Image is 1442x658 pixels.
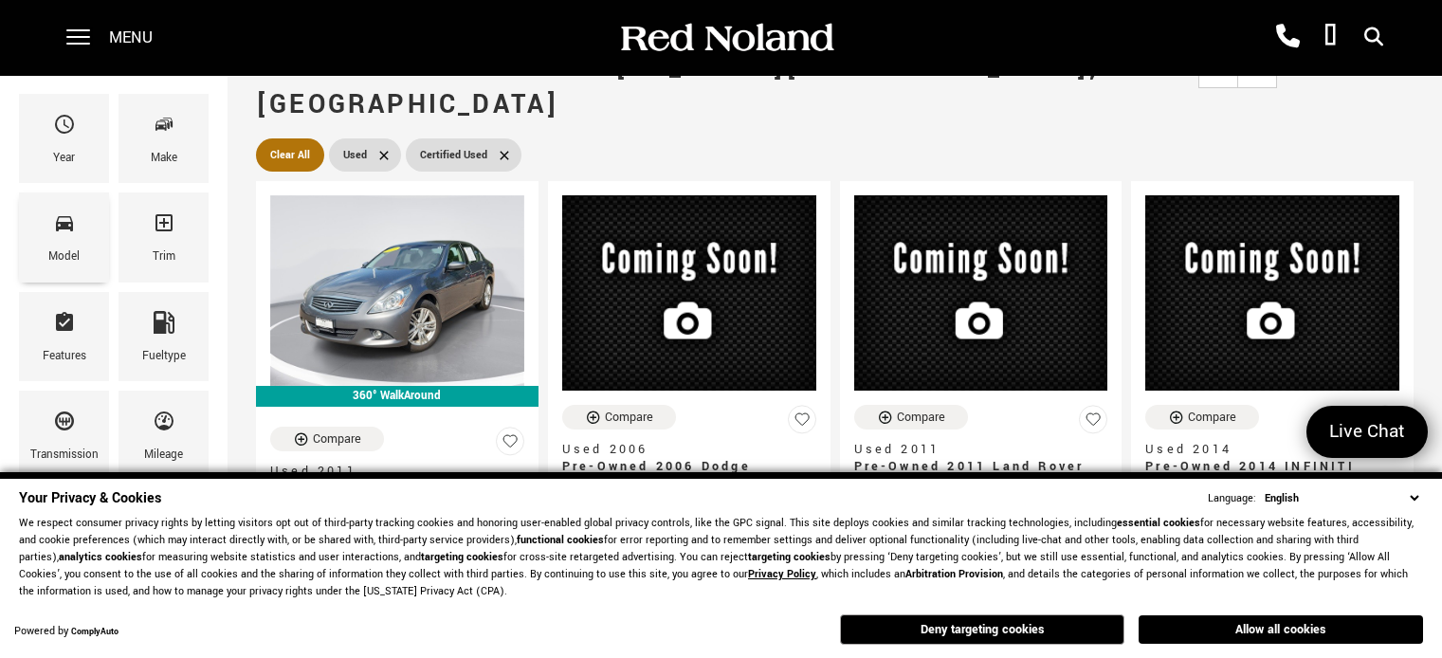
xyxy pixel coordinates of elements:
a: Used 2014Pre-Owned 2014 INFINITI Q50 Premium [1145,441,1399,492]
div: Features [43,346,86,367]
button: Compare Vehicle [270,427,384,451]
img: 2011 INFINITI G25 X [270,195,524,386]
div: MakeMake [119,94,209,183]
span: Fueltype [153,306,175,346]
div: TrimTrim [119,192,209,282]
span: Transmission [53,405,76,445]
div: Compare [897,409,945,426]
div: ModelModel [19,192,109,282]
img: 2011 Land Rover LR4 HSE [854,195,1108,391]
div: Compare [313,430,361,448]
span: Trim [153,207,175,247]
span: Clear All [270,143,310,167]
span: Used 2011 [854,441,1094,458]
img: 2014 INFINITI Q50 Premium [1145,195,1399,391]
span: Used [343,143,367,167]
span: Pre-Owned 2011 Land Rover LR4 HSE [854,458,1094,492]
span: Make [153,108,175,148]
span: Features [53,306,76,346]
button: Compare Vehicle [854,405,968,430]
div: YearYear [19,94,109,183]
strong: essential cookies [1117,516,1200,530]
strong: targeting cookies [748,550,831,564]
div: Mileage [144,445,183,466]
div: FeaturesFeatures [19,292,109,381]
span: Used 2011 [270,463,510,480]
strong: Arbitration Provision [905,567,1003,581]
button: Allow all cookies [1139,615,1423,644]
button: Save Vehicle [1079,405,1107,442]
select: Language Select [1260,489,1423,507]
span: Mileage [153,405,175,445]
div: Make [151,148,177,169]
span: 145 Vehicles for Sale in [US_STATE][GEOGRAPHIC_DATA], [GEOGRAPHIC_DATA] [256,48,1100,123]
div: TransmissionTransmission [19,391,109,480]
span: Year [53,108,76,148]
div: Fueltype [142,346,186,367]
span: Used 2006 [562,441,802,458]
div: 360° WalkAround [256,386,538,407]
span: Certified Used [420,143,487,167]
button: Deny targeting cookies [840,614,1124,645]
div: Compare [605,409,653,426]
span: Pre-Owned 2006 Dodge Dakota SLT [562,458,802,492]
div: MileageMileage [119,391,209,480]
strong: functional cookies [517,533,604,547]
button: Save Vehicle [788,405,816,442]
img: Red Noland Auto Group [617,22,835,55]
button: Compare Vehicle [562,405,676,430]
a: Live Chat [1306,406,1428,458]
img: 2006 Dodge Dakota SLT [562,195,816,391]
div: Transmission [30,445,99,466]
p: We respect consumer privacy rights by letting visitors opt out of third-party tracking cookies an... [19,515,1423,600]
div: Compare [1188,409,1236,426]
button: Save Vehicle [496,427,524,464]
a: Used 2006Pre-Owned 2006 Dodge Dakota SLT [562,441,816,492]
span: Model [53,207,76,247]
div: FueltypeFueltype [119,292,209,381]
div: Year [53,148,75,169]
strong: analytics cookies [59,550,142,564]
span: Live Chat [1320,419,1415,445]
div: Trim [153,247,175,267]
span: Used 2014 [1145,441,1385,458]
span: Pre-Owned 2014 INFINITI Q50 Premium [1145,458,1385,492]
div: Model [48,247,80,267]
button: Compare Vehicle [1145,405,1259,430]
div: Powered by [14,626,119,638]
a: Privacy Policy [748,567,816,581]
div: Language: [1208,493,1256,504]
a: ComplyAuto [71,626,119,638]
a: Used 2011Pre-Owned 2011 INFINITI G25 X [270,463,524,514]
span: Your Privacy & Cookies [19,488,161,508]
a: Used 2011Pre-Owned 2011 Land Rover LR4 HSE [854,441,1108,492]
strong: targeting cookies [421,550,503,564]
